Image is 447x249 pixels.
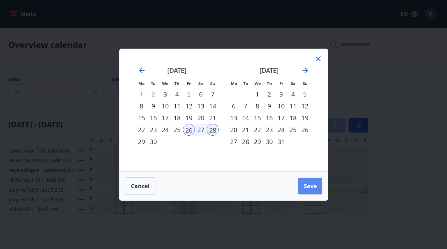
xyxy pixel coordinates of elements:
[135,100,147,112] div: 8
[240,124,251,136] td: Choose Tuesday, October 21, 2025 as your check-in date. It’s available.
[287,88,299,100] td: Choose Saturday, October 4, 2025 as your check-in date. It’s available.
[210,81,215,86] small: Su
[135,136,147,148] td: Choose Monday, September 29, 2025 as your check-in date. It’s available.
[299,100,311,112] td: Choose Sunday, October 12, 2025 as your check-in date. It’s available.
[147,136,159,148] td: Choose Tuesday, September 30, 2025 as your check-in date. It’s available.
[275,136,287,148] td: Choose Friday, October 31, 2025 as your check-in date. It’s available.
[135,112,147,124] td: Choose Monday, September 15, 2025 as your check-in date. It’s available.
[147,136,159,148] div: 30
[275,100,287,112] div: 10
[183,124,195,136] div: 26
[131,182,149,190] span: Cancel
[287,100,299,112] div: 11
[301,66,309,74] div: Move forward to switch to the next month.
[228,124,240,136] td: Choose Monday, October 20, 2025 as your check-in date. It’s available.
[147,124,159,136] td: Choose Tuesday, September 23, 2025 as your check-in date. It’s available.
[162,81,168,86] small: We
[159,88,171,100] td: Choose Wednesday, September 3, 2025 as your check-in date. It’s available.
[299,88,311,100] td: Choose Sunday, October 5, 2025 as your check-in date. It’s available.
[299,112,311,124] div: 19
[207,112,219,124] div: 21
[159,100,171,112] td: Choose Wednesday, September 10, 2025 as your check-in date. It’s available.
[207,88,219,100] td: Choose Sunday, September 7, 2025 as your check-in date. It’s available.
[263,124,275,136] div: 23
[171,88,183,100] div: 4
[195,124,207,136] td: Selected. Saturday, September 27, 2025
[228,124,240,136] div: 20
[159,112,171,124] div: 17
[287,124,299,136] td: Choose Saturday, October 25, 2025 as your check-in date. It’s available.
[128,57,320,163] div: Calendar
[147,100,159,112] td: Choose Tuesday, September 9, 2025 as your check-in date. It’s available.
[147,112,159,124] td: Choose Tuesday, September 16, 2025 as your check-in date. It’s available.
[287,112,299,124] td: Choose Saturday, October 18, 2025 as your check-in date. It’s available.
[195,88,207,100] div: 6
[171,112,183,124] td: Choose Thursday, September 18, 2025 as your check-in date. It’s available.
[228,100,240,112] td: Choose Monday, October 6, 2025 as your check-in date. It’s available.
[187,81,191,86] small: Fr
[298,178,322,194] button: Save
[275,88,287,100] td: Choose Friday, October 3, 2025 as your check-in date. It’s available.
[275,112,287,124] td: Choose Friday, October 17, 2025 as your check-in date. It’s available.
[263,136,275,148] td: Choose Thursday, October 30, 2025 as your check-in date. It’s available.
[207,112,219,124] td: Choose Sunday, September 21, 2025 as your check-in date. It’s available.
[263,136,275,148] div: 30
[240,112,251,124] div: 14
[240,112,251,124] td: Choose Tuesday, October 14, 2025 as your check-in date. It’s available.
[291,81,295,86] small: Sa
[275,124,287,136] div: 24
[195,100,207,112] div: 13
[135,136,147,148] div: 29
[251,124,263,136] div: 22
[147,88,159,100] td: Not available. Tuesday, September 2, 2025
[251,136,263,148] div: 29
[275,100,287,112] td: Choose Friday, October 10, 2025 as your check-in date. It’s available.
[287,124,299,136] div: 25
[251,100,263,112] div: 8
[263,88,275,100] td: Choose Thursday, October 2, 2025 as your check-in date. It’s available.
[251,136,263,148] td: Choose Wednesday, October 29, 2025 as your check-in date. It’s available.
[228,112,240,124] td: Choose Monday, October 13, 2025 as your check-in date. It’s available.
[151,81,156,86] small: Tu
[159,124,171,136] div: 24
[299,124,311,136] div: 26
[183,100,195,112] td: Choose Friday, September 12, 2025 as your check-in date. It’s available.
[263,88,275,100] div: 2
[251,88,263,100] td: Choose Wednesday, October 1, 2025 as your check-in date. It’s available.
[125,177,155,195] button: Cancel
[228,100,240,112] div: 6
[263,124,275,136] td: Choose Thursday, October 23, 2025 as your check-in date. It’s available.
[251,112,263,124] div: 15
[195,112,207,124] td: Choose Saturday, September 20, 2025 as your check-in date. It’s available.
[159,124,171,136] td: Choose Wednesday, September 24, 2025 as your check-in date. It’s available.
[147,124,159,136] div: 23
[167,66,186,74] strong: [DATE]
[275,112,287,124] div: 17
[159,88,171,100] div: 3
[287,112,299,124] div: 18
[263,100,275,112] div: 9
[171,112,183,124] div: 18
[299,124,311,136] td: Choose Sunday, October 26, 2025 as your check-in date. It’s available.
[171,88,183,100] td: Choose Thursday, September 4, 2025 as your check-in date. It’s available.
[251,112,263,124] td: Choose Wednesday, October 15, 2025 as your check-in date. It’s available.
[207,100,219,112] td: Choose Sunday, September 14, 2025 as your check-in date. It’s available.
[287,100,299,112] td: Choose Saturday, October 11, 2025 as your check-in date. It’s available.
[207,88,219,100] div: 7
[263,100,275,112] td: Choose Thursday, October 9, 2025 as your check-in date. It’s available.
[275,88,287,100] div: 3
[251,100,263,112] td: Choose Wednesday, October 8, 2025 as your check-in date. It’s available.
[207,124,219,136] div: 28
[135,112,147,124] div: 15
[183,88,195,100] div: 5
[174,81,179,86] small: Th
[195,100,207,112] td: Choose Saturday, September 13, 2025 as your check-in date. It’s available.
[171,124,183,136] td: Choose Thursday, September 25, 2025 as your check-in date. It’s available.
[263,112,275,124] div: 16
[304,182,317,190] span: Save
[243,81,248,86] small: Tu
[183,112,195,124] div: 19
[183,124,195,136] td: Selected as start date. Friday, September 26, 2025
[135,88,147,100] td: Not available. Monday, September 1, 2025
[135,124,147,136] td: Choose Monday, September 22, 2025 as your check-in date. It’s available.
